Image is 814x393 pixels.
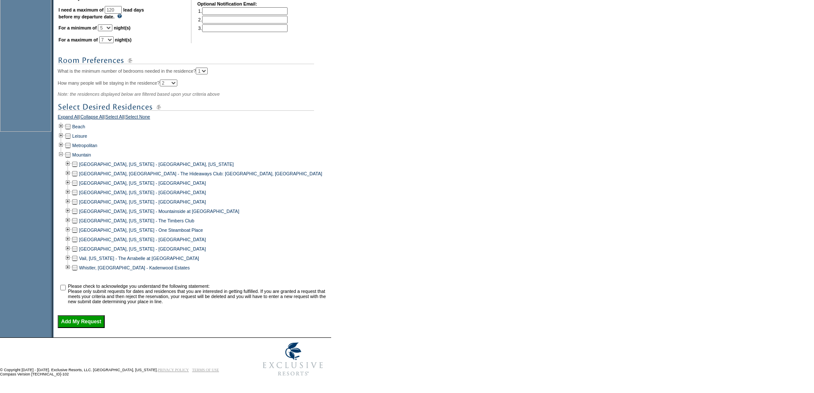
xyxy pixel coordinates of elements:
b: night(s) [114,25,130,30]
a: [GEOGRAPHIC_DATA], [GEOGRAPHIC_DATA] - The Hideaways Club: [GEOGRAPHIC_DATA], [GEOGRAPHIC_DATA] [79,171,322,176]
img: subTtlRoomPreferences.gif [58,55,314,66]
a: Whistler, [GEOGRAPHIC_DATA] - Kadenwood Estates [79,265,190,270]
b: For a minimum of [59,25,97,30]
b: night(s) [115,37,132,42]
a: Metropolitan [72,143,97,148]
b: For a maximum of [59,37,98,42]
a: Select None [125,114,150,122]
a: Leisure [72,133,87,139]
a: [GEOGRAPHIC_DATA], [US_STATE] - [GEOGRAPHIC_DATA], [US_STATE] [79,162,234,167]
img: questionMark_lightBlue.gif [117,14,122,18]
a: [GEOGRAPHIC_DATA], [US_STATE] - [GEOGRAPHIC_DATA] [79,190,206,195]
a: Beach [72,124,85,129]
a: [GEOGRAPHIC_DATA], [US_STATE] - [GEOGRAPHIC_DATA] [79,237,206,242]
a: [GEOGRAPHIC_DATA], [US_STATE] - [GEOGRAPHIC_DATA] [79,180,206,186]
a: Collapse All [80,114,104,122]
img: Exclusive Resorts [255,338,331,381]
a: [GEOGRAPHIC_DATA], [US_STATE] - One Steamboat Place [79,228,203,233]
a: [GEOGRAPHIC_DATA], [US_STATE] - [GEOGRAPHIC_DATA] [79,246,206,251]
td: 3. [198,24,288,32]
td: 2. [198,16,288,24]
a: Expand All [58,114,79,122]
b: lead days before my departure date. [59,7,144,19]
b: I need a maximum of [59,7,103,12]
a: [GEOGRAPHIC_DATA], [US_STATE] - [GEOGRAPHIC_DATA] [79,199,206,204]
span: Note: the residences displayed below are filtered based upon your criteria above [58,92,220,97]
a: [GEOGRAPHIC_DATA], [US_STATE] - The Timbers Club [79,218,194,223]
a: TERMS OF USE [192,368,219,372]
div: | | | [58,114,329,122]
a: Select All [106,114,124,122]
b: Optional Notification Email: [197,1,257,6]
a: Mountain [72,152,91,157]
a: PRIVACY POLICY [158,368,189,372]
input: Add My Request [58,315,105,328]
td: 1. [198,7,288,15]
a: [GEOGRAPHIC_DATA], [US_STATE] - Mountainside at [GEOGRAPHIC_DATA] [79,209,239,214]
td: Please check to acknowledge you understand the following statement: Please only submit requests f... [68,284,328,304]
a: Vail, [US_STATE] - The Arrabelle at [GEOGRAPHIC_DATA] [79,256,199,261]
